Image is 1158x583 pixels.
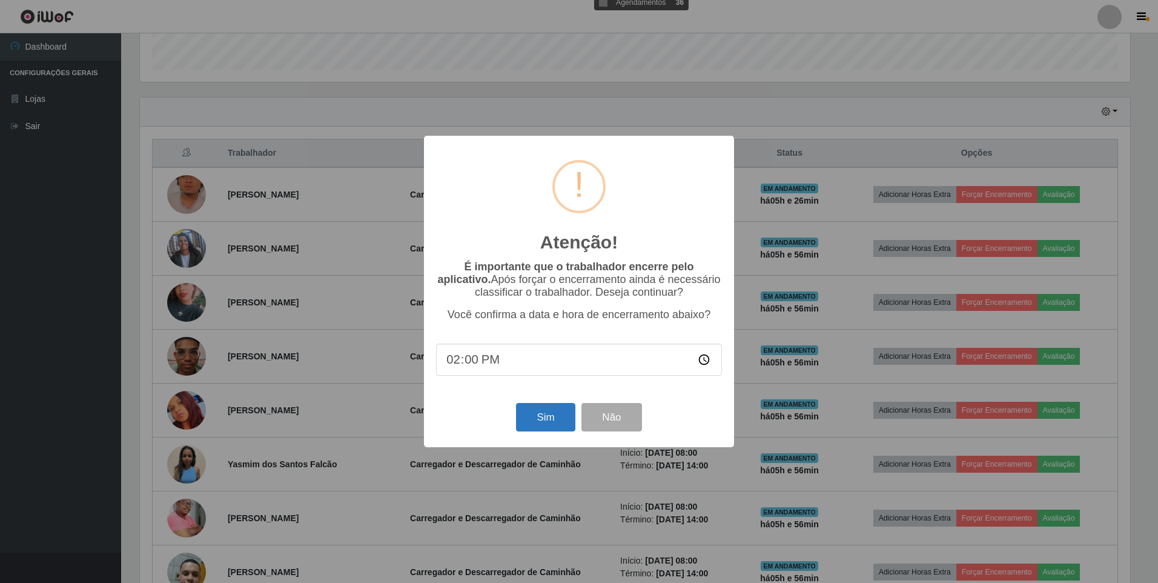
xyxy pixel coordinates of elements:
[437,261,693,285] b: É importante que o trabalhador encerre pelo aplicativo.
[436,261,722,299] p: Após forçar o encerramento ainda é necessário classificar o trabalhador. Deseja continuar?
[436,308,722,321] p: Você confirma a data e hora de encerramento abaixo?
[540,232,618,253] h2: Atenção!
[516,403,575,431] button: Sim
[581,403,641,431] button: Não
